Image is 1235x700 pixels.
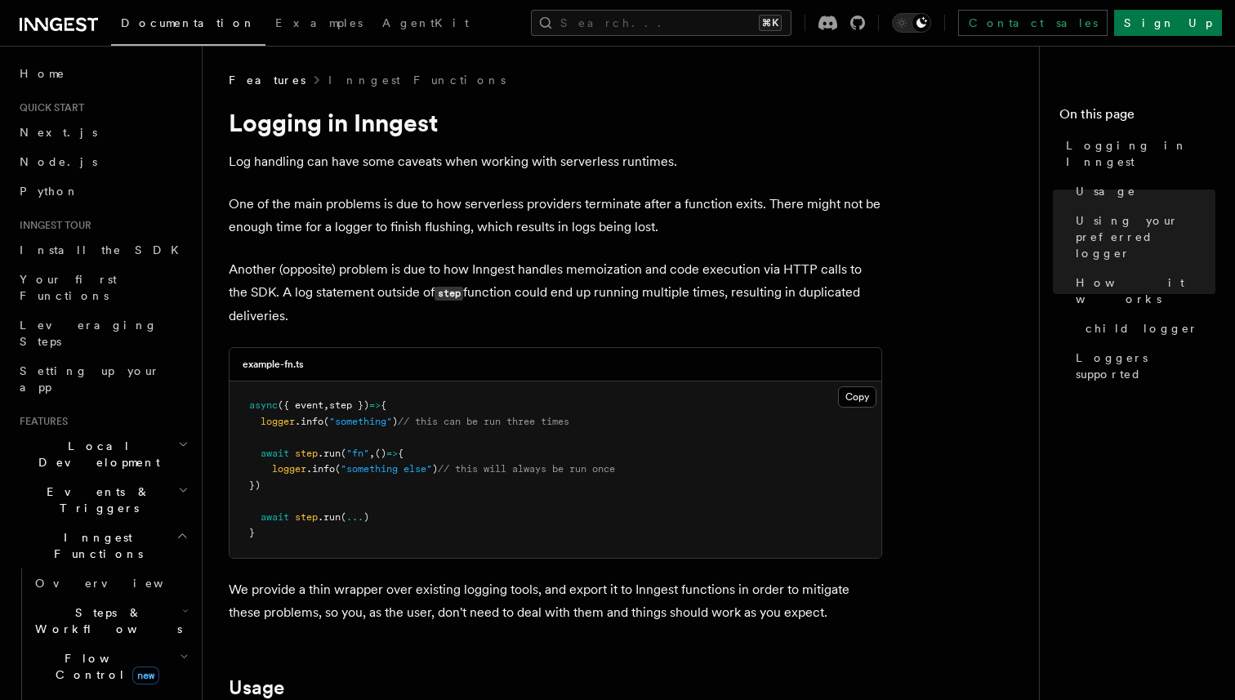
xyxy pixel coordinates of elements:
[243,358,304,371] h3: example-fn.ts
[261,448,289,459] span: await
[249,479,261,491] span: })
[323,416,329,427] span: (
[229,193,882,239] p: One of the main problems is due to how serverless providers terminate after a function exits. The...
[229,578,882,624] p: We provide a thin wrapper over existing logging tools, and export it to Inngest functions in orde...
[346,511,363,523] span: ...
[329,416,392,427] span: "something"
[363,511,369,523] span: )
[29,604,182,637] span: Steps & Workflows
[272,463,306,475] span: logger
[13,310,192,356] a: Leveraging Steps
[1114,10,1222,36] a: Sign Up
[329,399,369,411] span: step })
[20,185,79,198] span: Python
[838,386,876,408] button: Copy
[1059,131,1215,176] a: Logging in Inngest
[13,265,192,310] a: Your first Functions
[318,511,341,523] span: .run
[13,147,192,176] a: Node.js
[229,676,284,699] a: Usage
[20,319,158,348] span: Leveraging Steps
[306,463,335,475] span: .info
[229,258,882,328] p: Another (opposite) problem is due to how Inngest handles memoization and code execution via HTTP ...
[1076,274,1215,307] span: How it works
[392,416,398,427] span: )
[398,416,569,427] span: // this can be run three times
[295,416,323,427] span: .info
[438,463,615,475] span: // this will always be run once
[328,72,506,88] a: Inngest Functions
[341,463,432,475] span: "something else"
[381,399,386,411] span: {
[20,65,65,82] span: Home
[13,176,192,206] a: Python
[13,523,192,568] button: Inngest Functions
[13,118,192,147] a: Next.js
[1069,176,1215,206] a: Usage
[13,101,84,114] span: Quick start
[346,448,369,459] span: "fn"
[249,399,278,411] span: async
[435,287,463,301] code: step
[229,150,882,173] p: Log handling can have some caveats when working with serverless runtimes.
[29,650,180,683] span: Flow Control
[13,529,176,562] span: Inngest Functions
[278,399,323,411] span: ({ event
[958,10,1108,36] a: Contact sales
[261,511,289,523] span: await
[29,644,192,689] button: Flow Controlnew
[13,356,192,402] a: Setting up your app
[13,219,91,232] span: Inngest tour
[1069,343,1215,389] a: Loggers supported
[386,448,398,459] span: =>
[398,448,403,459] span: {
[121,16,256,29] span: Documentation
[1069,268,1215,314] a: How it works
[20,243,189,256] span: Install the SDK
[1076,183,1136,199] span: Usage
[13,438,178,470] span: Local Development
[382,16,469,29] span: AgentKit
[892,13,931,33] button: Toggle dark mode
[13,235,192,265] a: Install the SDK
[1079,314,1215,343] a: child logger
[1066,137,1215,170] span: Logging in Inngest
[13,415,68,428] span: Features
[29,568,192,598] a: Overview
[372,5,479,44] a: AgentKit
[1076,212,1215,261] span: Using your preferred logger
[335,463,341,475] span: (
[111,5,265,46] a: Documentation
[229,108,882,137] h1: Logging in Inngest
[1059,105,1215,131] h4: On this page
[275,16,363,29] span: Examples
[295,511,318,523] span: step
[20,364,160,394] span: Setting up your app
[531,10,791,36] button: Search...⌘K
[20,273,117,302] span: Your first Functions
[261,416,295,427] span: logger
[13,59,192,88] a: Home
[369,448,375,459] span: ,
[323,399,329,411] span: ,
[229,72,305,88] span: Features
[13,477,192,523] button: Events & Triggers
[375,448,386,459] span: ()
[1069,206,1215,268] a: Using your preferred logger
[132,667,159,684] span: new
[1086,320,1198,337] span: child logger
[295,448,318,459] span: step
[341,448,346,459] span: (
[29,598,192,644] button: Steps & Workflows
[341,511,346,523] span: (
[20,155,97,168] span: Node.js
[13,431,192,477] button: Local Development
[265,5,372,44] a: Examples
[20,126,97,139] span: Next.js
[13,484,178,516] span: Events & Triggers
[432,463,438,475] span: )
[35,577,203,590] span: Overview
[1076,350,1215,382] span: Loggers supported
[249,527,255,538] span: }
[369,399,381,411] span: =>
